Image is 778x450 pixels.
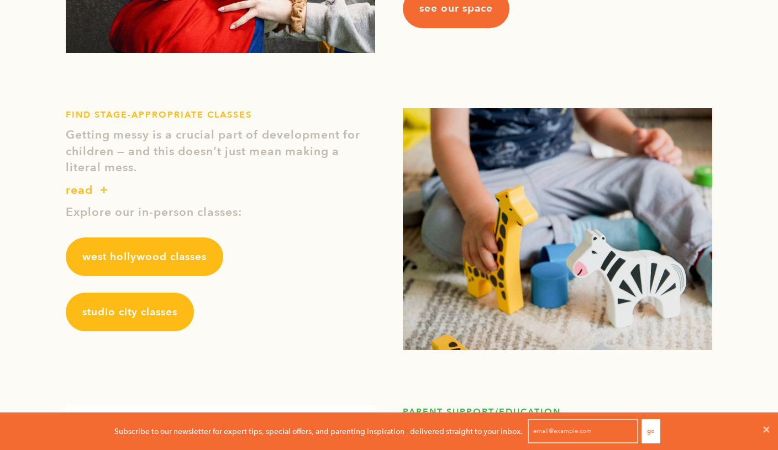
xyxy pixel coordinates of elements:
[66,108,375,121] h1: FIND STAGE-APPROPRIATE CLASSES
[66,293,194,331] a: studio city classes
[642,419,660,443] button: Go
[82,250,207,264] span: west hollywood classes
[66,182,93,199] p: read
[82,305,177,319] span: studio city classes
[419,1,493,15] span: see our space
[66,127,375,176] p: Getting messy is a crucial part of development for children — and this doesn’t just mean making a...
[114,425,523,437] p: Subscribe to our newsletter for expert tips, special offers, and parenting inspiration - delivere...
[528,419,638,443] input: email@example.com
[66,204,375,220] p: Explore our in-person classes:
[403,405,712,420] h1: PARENT SUPPORT/EDUCATION
[66,237,223,276] a: west hollywood classes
